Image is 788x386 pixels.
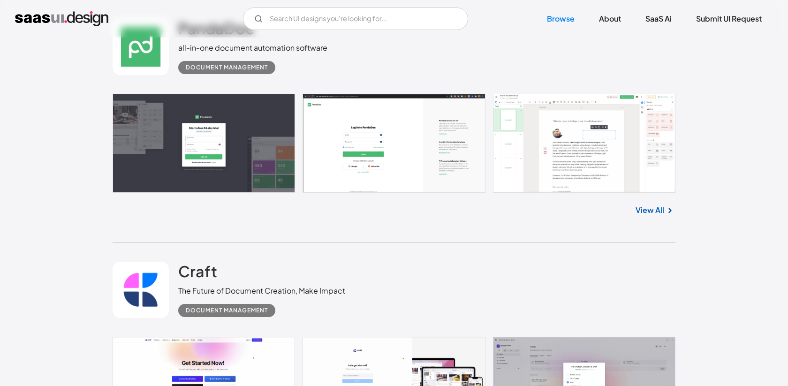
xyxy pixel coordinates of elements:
a: home [15,11,108,26]
div: Document Management [186,305,268,316]
a: View All [636,204,664,216]
a: Craft [178,262,217,285]
a: About [588,8,632,29]
input: Search UI designs you're looking for... [243,8,468,30]
div: The Future of Document Creation, Make Impact [178,285,345,296]
a: SaaS Ai [634,8,683,29]
a: Submit UI Request [685,8,773,29]
div: all-in-one document automation software [178,42,327,53]
a: Browse [536,8,586,29]
form: Email Form [243,8,468,30]
div: Document Management [186,62,268,73]
h2: Craft [178,262,217,280]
